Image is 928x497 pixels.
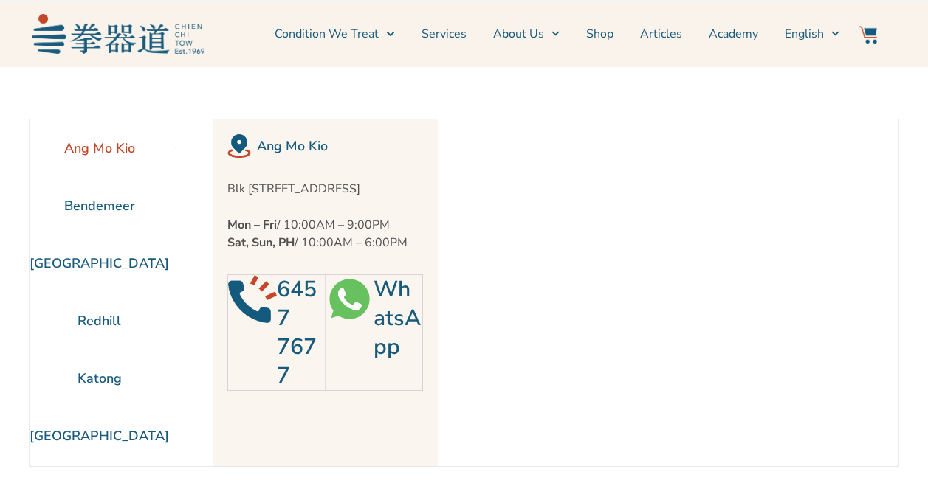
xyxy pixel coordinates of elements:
a: English [785,15,839,52]
strong: Sat, Sun, PH [227,234,295,251]
a: Services [422,15,467,52]
nav: Menu [212,15,839,52]
img: Website Icon-03 [859,26,877,44]
a: About Us [493,15,560,52]
a: Shop [586,15,613,52]
iframe: Chien Chi Tow Healthcare Ang Mo Kio [438,119,856,466]
p: / 10:00AM – 9:00PM / 10:00AM – 6:00PM [227,216,423,251]
a: Condition We Treat [275,15,394,52]
a: WhatsApp [374,274,421,362]
h2: Ang Mo Kio [257,136,423,156]
a: Academy [709,15,758,52]
a: Articles [640,15,682,52]
span: English [785,25,824,43]
strong: Mon – Fri [227,217,277,233]
p: Blk [STREET_ADDRESS] [227,180,423,198]
a: 6457 7677 [277,274,317,391]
